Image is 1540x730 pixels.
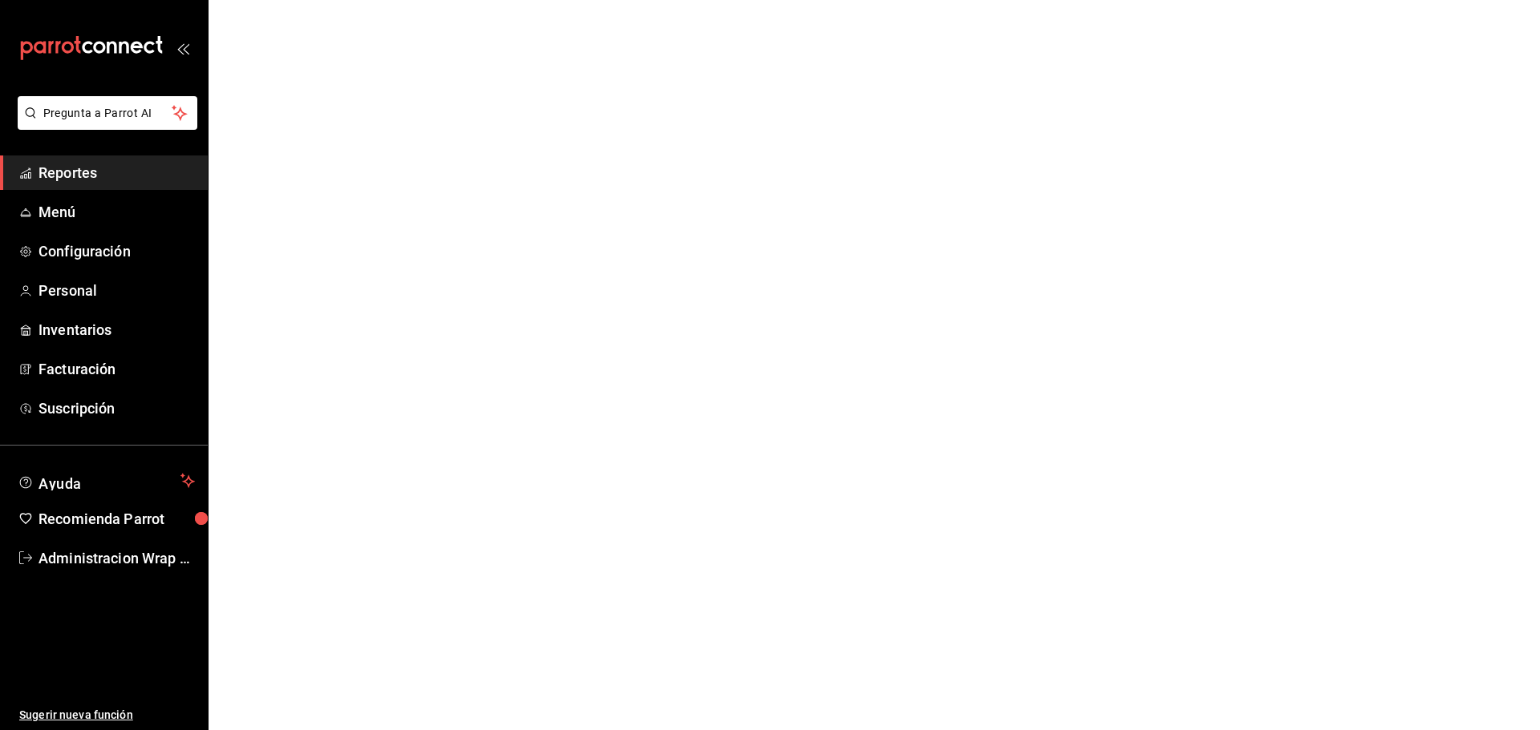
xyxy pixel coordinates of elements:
span: Administracion Wrap N Roll [38,547,195,569]
span: Recomienda Parrot [38,508,195,530]
span: Facturación [38,358,195,380]
span: Suscripción [38,397,195,419]
span: Inventarios [38,319,195,341]
button: open_drawer_menu [176,42,189,54]
span: Reportes [38,162,195,184]
span: Ayuda [38,471,174,490]
span: Sugerir nueva función [19,707,195,724]
span: Configuración [38,240,195,262]
span: Pregunta a Parrot AI [43,105,172,122]
span: Menú [38,201,195,223]
span: Personal [38,280,195,301]
a: Pregunta a Parrot AI [11,116,197,133]
button: Pregunta a Parrot AI [18,96,197,130]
